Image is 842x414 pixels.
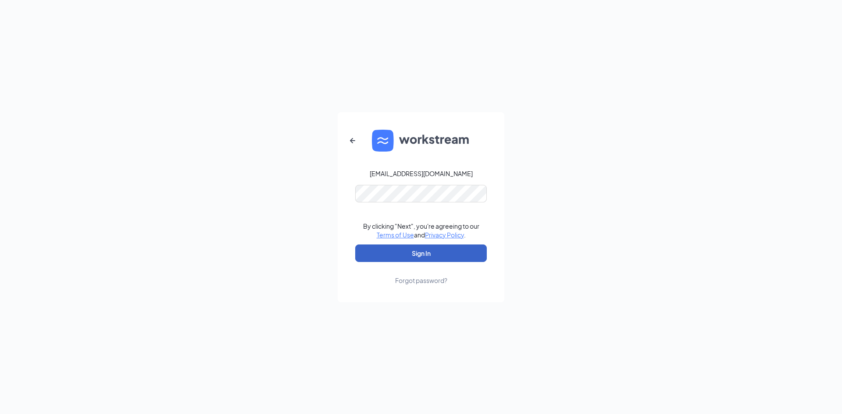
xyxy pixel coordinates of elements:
[425,231,464,239] a: Privacy Policy
[395,276,447,285] div: Forgot password?
[377,231,414,239] a: Terms of Use
[372,130,470,152] img: WS logo and Workstream text
[347,135,358,146] svg: ArrowLeftNew
[370,169,473,178] div: [EMAIL_ADDRESS][DOMAIN_NAME]
[395,262,447,285] a: Forgot password?
[355,244,487,262] button: Sign In
[342,130,363,151] button: ArrowLeftNew
[363,222,479,239] div: By clicking "Next", you're agreeing to our and .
